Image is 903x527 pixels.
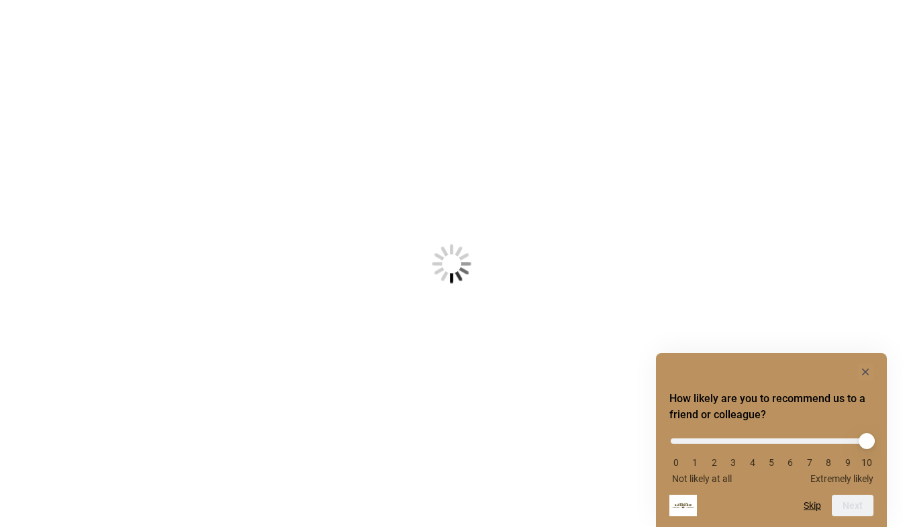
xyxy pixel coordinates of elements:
span: Not likely at all [672,473,732,484]
li: 10 [860,457,873,468]
button: Hide survey [857,364,873,380]
li: 1 [688,457,702,468]
li: 3 [726,457,740,468]
li: 8 [822,457,835,468]
button: Skip [804,500,821,511]
li: 7 [803,457,816,468]
h2: How likely are you to recommend us to a friend or colleague? Select an option from 0 to 10, with ... [669,391,873,423]
button: Next question [832,495,873,516]
li: 4 [746,457,759,468]
span: Extremely likely [810,473,873,484]
li: 5 [765,457,778,468]
div: How likely are you to recommend us to a friend or colleague? Select an option from 0 to 10, with ... [669,364,873,516]
li: 9 [841,457,855,468]
li: 0 [669,457,683,468]
li: 6 [783,457,797,468]
div: How likely are you to recommend us to a friend or colleague? Select an option from 0 to 10, with ... [669,428,873,484]
li: 2 [708,457,721,468]
img: Loading [366,178,538,350]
